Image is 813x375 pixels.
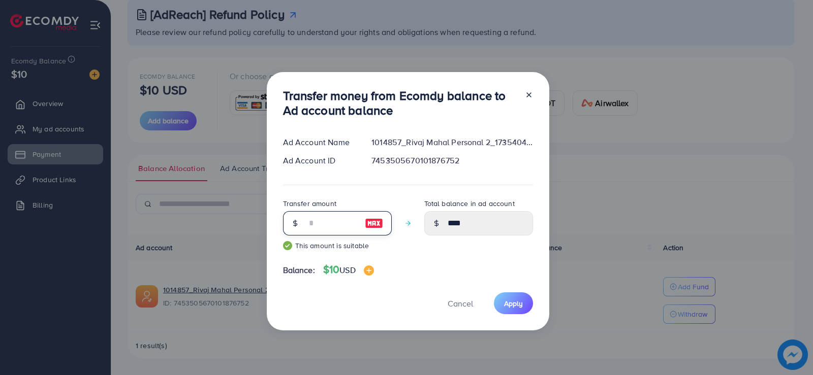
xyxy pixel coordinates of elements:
label: Transfer amount [283,198,336,209]
img: image [365,217,383,229]
div: Ad Account ID [275,155,364,166]
h3: Transfer money from Ecomdy balance to Ad account balance [283,88,517,118]
span: Cancel [448,298,473,309]
img: guide [283,241,292,250]
span: USD [339,264,355,276]
small: This amount is suitable [283,241,392,251]
h4: $10 [323,263,374,276]
label: Total balance in ad account [424,198,515,209]
span: Apply [504,298,523,309]
div: 7453505670101876752 [363,155,541,166]
div: 1014857_Rivaj Mahal Personal 2_1735404529188 [363,137,541,148]
div: Ad Account Name [275,137,364,148]
span: Balance: [283,264,315,276]
img: image [364,265,374,276]
button: Apply [494,292,533,314]
button: Cancel [435,292,486,314]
